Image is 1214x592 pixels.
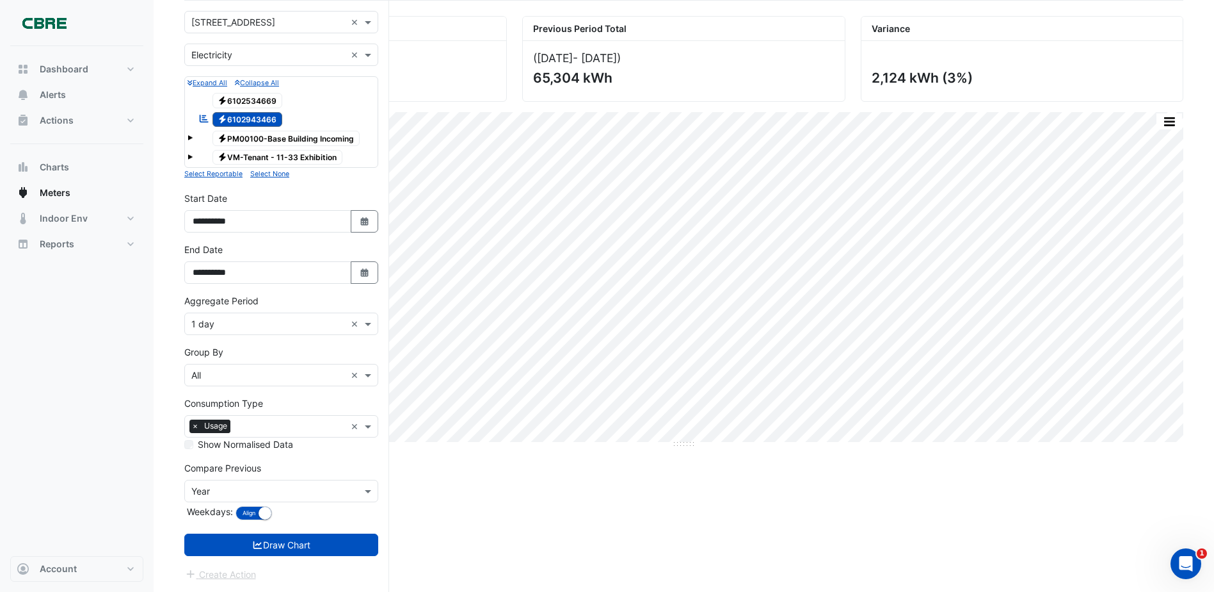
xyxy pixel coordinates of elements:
fa-icon: Select Date [359,267,371,278]
div: 2,124 kWh (3%) [872,70,1170,86]
label: Show Normalised Data [198,438,293,451]
label: Compare Previous [184,461,261,475]
label: End Date [184,243,223,256]
fa-icon: Electricity [218,133,227,143]
span: Alerts [40,88,66,101]
div: ([DATE] ) [533,51,834,65]
small: Expand All [188,79,227,87]
label: Start Date [184,192,227,205]
button: Draw Chart [184,534,378,556]
img: Company Logo [15,10,73,36]
button: Reports [10,231,143,257]
label: Weekdays: [184,505,233,518]
span: Clear [351,420,362,433]
button: Account [10,556,143,582]
span: 6102534669 [212,93,283,108]
button: More Options [1156,113,1182,129]
button: Indoor Env [10,206,143,231]
span: Clear [351,368,362,382]
span: Indoor Env [40,212,88,225]
span: × [189,420,201,432]
small: Collapse All [235,79,279,87]
span: 1 [1197,548,1207,559]
app-icon: Meters [17,186,29,199]
span: - [DATE] [573,51,617,65]
app-icon: Actions [17,114,29,127]
app-escalated-ticket-create-button: Please draw the charts first [184,568,257,579]
span: Dashboard [40,63,88,76]
div: Previous Period Total [523,17,844,41]
label: Consumption Type [184,397,263,410]
button: Actions [10,108,143,133]
span: Actions [40,114,74,127]
label: Aggregate Period [184,294,259,308]
small: Select None [250,170,289,178]
app-icon: Reports [17,238,29,251]
fa-icon: Electricity [218,95,227,105]
app-icon: Indoor Env [17,212,29,225]
span: Reports [40,238,74,251]
span: Clear [351,317,362,331]
span: PM00100-Base Building Incoming [212,131,360,146]
iframe: Intercom live chat [1170,548,1201,579]
button: Meters [10,180,143,206]
button: Charts [10,154,143,180]
span: VM-Tenant - 11-33 Exhibition [212,150,343,165]
button: Alerts [10,82,143,108]
span: Clear [351,48,362,62]
fa-icon: Reportable [198,113,210,124]
fa-icon: Electricity [218,152,227,162]
span: Usage [201,420,230,432]
span: Charts [40,161,69,174]
div: Variance [861,17,1183,41]
span: Account [40,563,77,575]
fa-icon: Electricity [218,115,227,124]
button: Collapse All [235,77,279,88]
fa-icon: Select Date [359,216,371,227]
div: 65,304 kWh [533,70,831,86]
app-icon: Alerts [17,88,29,101]
span: Clear [351,15,362,29]
small: Select Reportable [184,170,243,178]
span: Meters [40,186,70,199]
label: Group By [184,345,223,359]
button: Expand All [188,77,227,88]
span: 6102943466 [212,112,283,127]
app-icon: Charts [17,161,29,174]
button: Select Reportable [184,168,243,179]
app-icon: Dashboard [17,63,29,76]
button: Dashboard [10,56,143,82]
button: Select None [250,168,289,179]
